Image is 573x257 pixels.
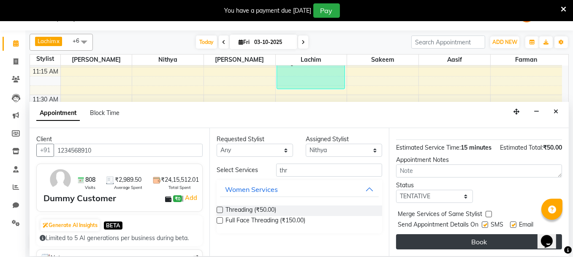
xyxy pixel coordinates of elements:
[30,55,60,63] div: Stylist
[90,109,119,117] span: Block Time
[184,193,198,203] a: Add
[500,144,543,151] span: Estimated Total:
[306,135,382,144] div: Assigned Stylist
[210,166,270,175] div: Select Services
[161,175,199,184] span: ₹24,15,512.01
[104,221,122,230] span: BETA
[411,36,485,49] input: Search Appointment
[168,184,191,191] span: Total Spent
[56,38,60,44] a: x
[204,55,275,65] span: [PERSON_NAME]
[196,36,217,49] span: Today
[31,67,60,76] div: 11:15 AM
[236,39,252,45] span: Fri
[550,105,562,118] button: Close
[276,55,347,65] span: Lachim
[36,144,54,157] button: +91
[419,55,490,65] span: Aasif
[173,195,182,202] span: ₹0
[114,184,143,191] span: Average Spent
[36,106,80,121] span: Appointment
[85,175,95,184] span: 808
[132,55,204,65] span: Nithya
[115,175,141,184] span: ₹2,989.50
[31,95,60,104] div: 11:30 AM
[490,36,519,48] button: ADD NEW
[252,36,294,49] input: 2025-10-03
[36,135,203,144] div: Client
[220,182,379,197] button: Women Services
[398,210,482,220] span: Merge Services of Same Stylist
[40,234,199,243] div: Limited to 5 AI generations per business during beta.
[396,181,473,190] div: Status
[491,220,503,231] span: SMS
[43,192,116,205] div: Dummy Customer
[396,156,562,164] div: Appointment Notes
[396,144,461,151] span: Estimated Service Time:
[225,205,276,216] span: Threading (₹50.00)
[54,144,203,157] input: Search by Name/Mobile/Email/Code
[225,216,305,227] span: Full Face Threading (₹150.00)
[538,223,565,249] iframe: chat widget
[396,234,562,249] button: Book
[543,144,562,151] span: ₹50.00
[492,39,517,45] span: ADD NEW
[41,219,100,231] button: Generate AI Insights
[38,38,56,44] span: Lachim
[347,55,418,65] span: Sakeem
[398,220,478,231] span: Send Appointment Details On
[461,144,492,151] span: 15 minutes
[313,3,340,18] button: Pay
[519,220,533,231] span: Email
[61,55,132,65] span: [PERSON_NAME]
[182,193,198,203] span: |
[73,37,86,44] span: +6
[225,184,278,194] div: Women Services
[48,167,73,192] img: avatar
[225,6,312,15] div: You have a payment due [DATE]
[276,164,383,177] input: Search by service name
[491,55,562,65] span: Farman
[217,135,293,144] div: Requested Stylist
[85,184,95,191] span: Visits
